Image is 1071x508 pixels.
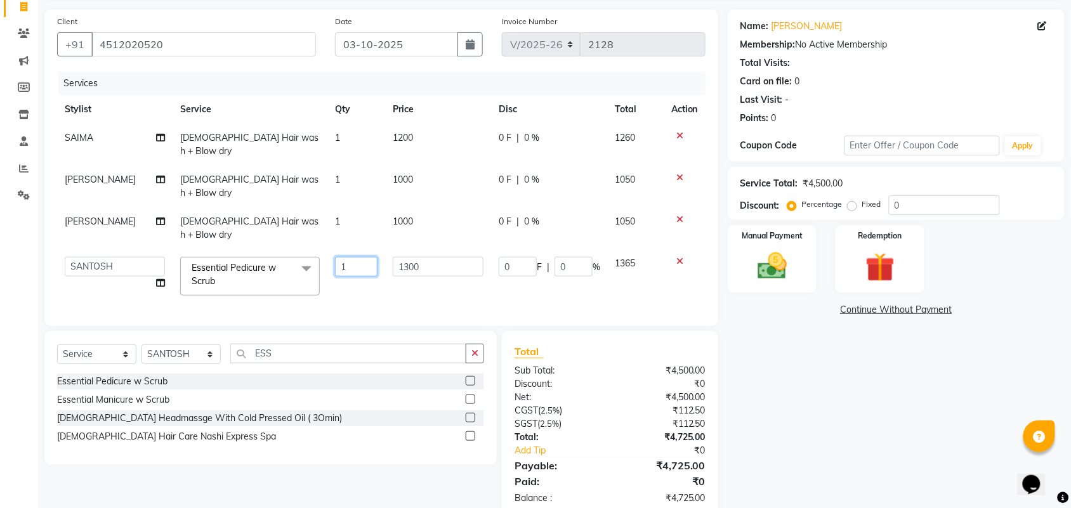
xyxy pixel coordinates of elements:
span: Total [515,345,544,358]
div: Balance : [505,492,610,505]
div: ₹4,725.00 [610,492,715,505]
label: Manual Payment [742,230,803,242]
th: Total [608,95,664,124]
th: Qty [327,95,385,124]
div: ₹4,500.00 [803,177,843,190]
img: _cash.svg [749,249,796,283]
div: ₹4,725.00 [610,431,715,444]
label: Invoice Number [502,16,557,27]
div: [DEMOGRAPHIC_DATA] Hair Care Nashi Express Spa [57,430,276,443]
span: 1 [335,216,340,227]
div: - [785,93,789,107]
span: 1 [335,132,340,143]
div: Coupon Code [740,139,844,152]
th: Action [664,95,706,124]
span: 2.5% [540,419,559,429]
div: ( ) [505,404,610,417]
input: Search or Scan [230,344,466,363]
span: % [593,261,600,274]
span: 0 % [524,215,539,228]
span: | [516,131,519,145]
div: ₹0 [627,444,715,457]
span: 2.5% [541,405,560,415]
span: [DEMOGRAPHIC_DATA] Hair wash + Blow dry [180,132,319,157]
button: Apply [1005,136,1041,155]
a: [PERSON_NAME] [772,20,843,33]
div: Membership: [740,38,796,51]
div: ₹0 [610,377,715,391]
div: ₹0 [610,474,715,489]
div: Points: [740,112,769,125]
span: 0 % [524,173,539,186]
div: Total Visits: [740,56,791,70]
div: 0 [772,112,777,125]
div: Name: [740,20,769,33]
iframe: chat widget [1018,457,1058,495]
span: | [516,215,519,228]
div: Last Visit: [740,93,783,107]
span: 1000 [393,174,413,185]
span: 1 [335,174,340,185]
img: _gift.svg [857,249,904,285]
span: 1050 [615,216,636,227]
div: [DEMOGRAPHIC_DATA] Headmassge With Cold Pressed Oil ( 3Omin) [57,412,342,425]
div: Payable: [505,458,610,473]
a: Continue Without Payment [730,303,1062,316]
span: SGST [515,418,537,429]
div: Net: [505,391,610,404]
div: Discount: [505,377,610,391]
span: | [547,261,549,274]
span: SAIMA [65,132,93,143]
span: 0 F [499,131,511,145]
th: Stylist [57,95,173,124]
input: Search by Name/Mobile/Email/Code [91,32,316,56]
button: +91 [57,32,93,56]
span: Essential Pedicure w Scrub [192,262,276,287]
span: 0 % [524,131,539,145]
div: Sub Total: [505,364,610,377]
span: [DEMOGRAPHIC_DATA] Hair wash + Blow dry [180,216,319,240]
span: [PERSON_NAME] [65,216,136,227]
span: [DEMOGRAPHIC_DATA] Hair wash + Blow dry [180,174,319,199]
div: 0 [795,75,800,88]
span: 1000 [393,216,413,227]
label: Redemption [858,230,902,242]
div: ₹4,500.00 [610,391,715,404]
a: Add Tip [505,444,627,457]
div: Paid: [505,474,610,489]
div: ₹112.50 [610,404,715,417]
span: | [516,173,519,186]
div: Discount: [740,199,780,212]
div: No Active Membership [740,38,1052,51]
span: 1200 [393,132,413,143]
label: Fixed [862,199,881,210]
div: Total: [505,431,610,444]
label: Date [335,16,352,27]
span: CGST [515,405,538,416]
div: ₹4,725.00 [610,458,715,473]
div: Service Total: [740,177,798,190]
div: Services [58,72,715,95]
span: F [537,261,542,274]
div: Card on file: [740,75,792,88]
a: x [215,275,221,287]
span: 1260 [615,132,636,143]
label: Client [57,16,77,27]
div: ₹4,500.00 [610,364,715,377]
span: 0 F [499,173,511,186]
th: Price [385,95,491,124]
div: ( ) [505,417,610,431]
input: Enter Offer / Coupon Code [844,136,1000,155]
th: Disc [491,95,608,124]
div: ₹112.50 [610,417,715,431]
div: Essential Pedicure w Scrub [57,375,168,388]
span: [PERSON_NAME] [65,174,136,185]
label: Percentage [802,199,843,210]
div: Essential Manicure w Scrub [57,393,169,407]
span: 1050 [615,174,636,185]
span: 0 F [499,215,511,228]
th: Service [173,95,327,124]
span: 1365 [615,257,636,269]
